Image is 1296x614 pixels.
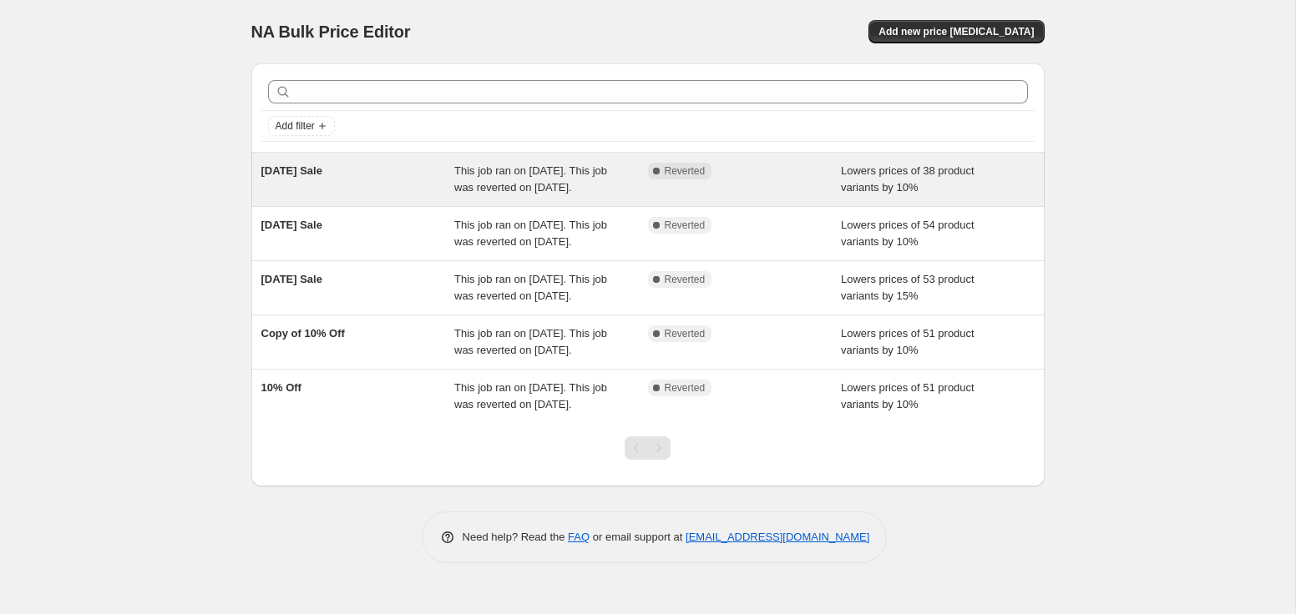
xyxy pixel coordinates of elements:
[454,164,607,194] span: This job ran on [DATE]. This job was reverted on [DATE].
[686,531,869,543] a: [EMAIL_ADDRESS][DOMAIN_NAME]
[665,164,706,178] span: Reverted
[261,327,345,340] span: Copy of 10% Off
[665,219,706,232] span: Reverted
[454,327,607,356] span: This job ran on [DATE]. This job was reverted on [DATE].
[665,327,706,340] span: Reverted
[454,273,607,302] span: This job ran on [DATE]. This job was reverted on [DATE].
[261,219,322,231] span: [DATE] Sale
[841,219,975,248] span: Lowers prices of 54 product variants by 10%
[261,273,322,285] span: [DATE] Sale
[268,116,335,136] button: Add filter
[665,381,706,395] span: Reverted
[625,436,671,460] nav: Pagination
[261,381,301,394] span: 10% Off
[841,273,975,302] span: Lowers prices of 53 product variants by 15%
[568,531,590,543] a: FAQ
[463,531,569,543] span: Need help? Read the
[868,20,1044,43] button: Add new price [MEDICAL_DATA]
[665,273,706,286] span: Reverted
[454,219,607,248] span: This job ran on [DATE]. This job was reverted on [DATE].
[878,25,1034,38] span: Add new price [MEDICAL_DATA]
[841,327,975,356] span: Lowers prices of 51 product variants by 10%
[590,531,686,543] span: or email support at
[841,164,975,194] span: Lowers prices of 38 product variants by 10%
[841,381,975,410] span: Lowers prices of 51 product variants by 10%
[261,164,322,177] span: [DATE] Sale
[454,381,607,410] span: This job ran on [DATE]. This job was reverted on [DATE].
[276,119,315,133] span: Add filter
[251,23,411,41] span: NA Bulk Price Editor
